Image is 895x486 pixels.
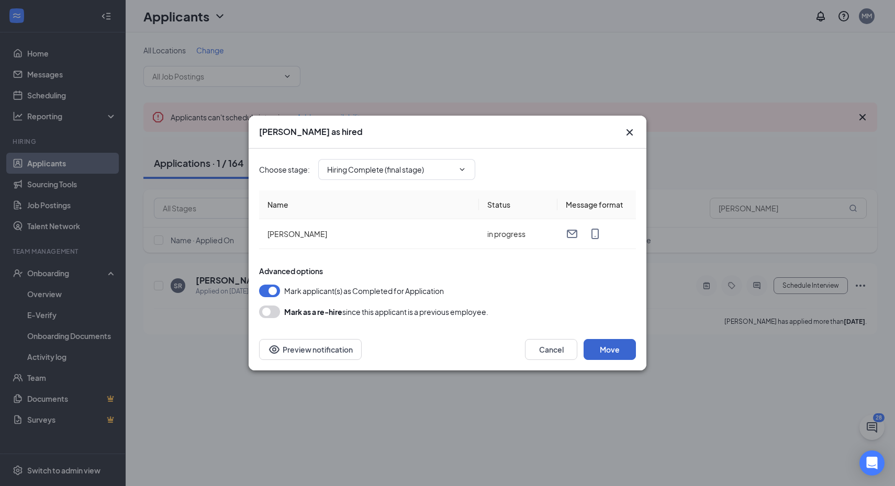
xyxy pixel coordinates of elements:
[584,339,636,360] button: Move
[589,228,601,240] svg: MobileSms
[259,164,310,175] span: Choose stage :
[479,190,557,219] th: Status
[284,285,444,297] span: Mark applicant(s) as Completed for Application
[623,126,636,139] button: Close
[284,306,488,318] div: since this applicant is a previous employee.
[525,339,577,360] button: Cancel
[268,343,281,356] svg: Eye
[284,307,342,317] b: Mark as a re-hire
[267,229,327,239] span: [PERSON_NAME]
[259,126,363,138] h3: [PERSON_NAME] as hired
[479,219,557,249] td: in progress
[259,339,362,360] button: Preview notificationEye
[458,165,466,174] svg: ChevronDown
[623,126,636,139] svg: Cross
[557,190,636,219] th: Message format
[259,190,479,219] th: Name
[259,266,636,276] div: Advanced options
[566,228,578,240] svg: Email
[859,450,885,476] div: Open Intercom Messenger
